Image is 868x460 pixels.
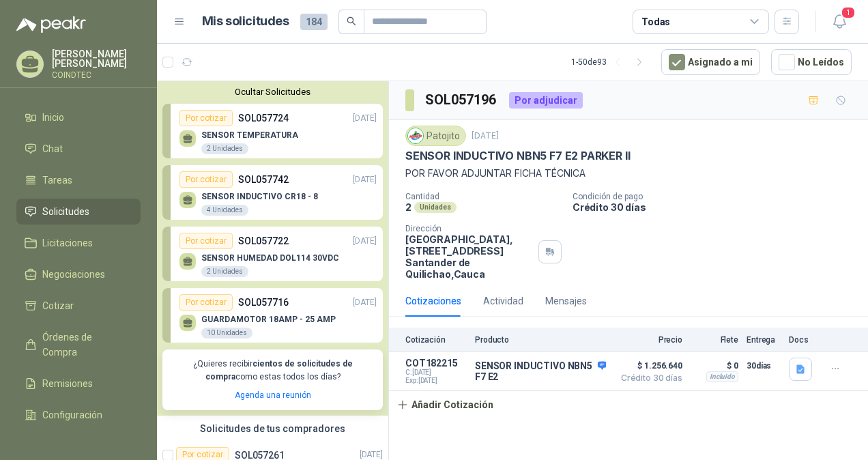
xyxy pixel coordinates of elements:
[238,111,289,126] p: SOL057724
[238,233,289,248] p: SOL057722
[573,192,863,201] p: Condición de pago
[201,328,252,339] div: 10 Unidades
[201,143,248,154] div: 2 Unidades
[201,130,298,140] p: SENSOR TEMPERATURA
[42,330,128,360] span: Órdenes de Compra
[425,89,498,111] h3: SOL057196
[405,126,466,146] div: Patojito
[171,358,375,384] p: ¿Quieres recibir como estas todos los días?
[691,335,738,345] p: Flete
[405,201,411,213] p: 2
[16,402,141,428] a: Configuración
[42,298,74,313] span: Cotizar
[545,293,587,308] div: Mensajes
[16,16,86,33] img: Logo peakr
[472,130,499,143] p: [DATE]
[201,205,248,216] div: 4 Unidades
[201,315,336,324] p: GUARDAMOTOR 18AMP - 25 AMP
[157,81,388,416] div: Ocultar SolicitudesPor cotizarSOL057724[DATE] SENSOR TEMPERATURA2 UnidadesPor cotizarSOL057742[DA...
[235,450,285,460] p: SOL057261
[52,71,141,79] p: COINDTEC
[205,359,353,382] b: cientos de solicitudes de compra
[201,253,339,263] p: SENSOR HUMEDAD DOL114 30VDC
[201,266,248,277] div: 2 Unidades
[16,167,141,193] a: Tareas
[42,407,102,422] span: Configuración
[162,87,383,97] button: Ocultar Solicitudes
[162,165,383,220] a: Por cotizarSOL057742[DATE] SENSOR INDUCTIVO CR18 - 84 Unidades
[16,324,141,365] a: Órdenes de Compra
[179,110,233,126] div: Por cotizar
[235,390,311,400] a: Agenda una reunión
[179,294,233,311] div: Por cotizar
[405,233,533,280] p: [GEOGRAPHIC_DATA], [STREET_ADDRESS] Santander de Quilichao , Cauca
[347,16,356,26] span: search
[353,173,377,186] p: [DATE]
[162,288,383,343] a: Por cotizarSOL057716[DATE] GUARDAMOTOR 18AMP - 25 AMP10 Unidades
[238,295,289,310] p: SOL057716
[614,335,682,345] p: Precio
[202,12,289,31] h1: Mis solicitudes
[201,192,318,201] p: SENSOR INDUCTIVO CR18 - 8
[52,49,141,68] p: [PERSON_NAME] [PERSON_NAME]
[573,201,863,213] p: Crédito 30 días
[16,104,141,130] a: Inicio
[405,293,461,308] div: Cotizaciones
[42,204,89,219] span: Solicitudes
[162,227,383,281] a: Por cotizarSOL057722[DATE] SENSOR HUMEDAD DOL114 30VDC2 Unidades
[405,149,630,163] p: SENSOR INDUCTIVO NBN5 F7 E2 PARKER II
[641,14,670,29] div: Todas
[179,233,233,249] div: Por cotizar
[405,369,467,377] span: C: [DATE]
[42,141,63,156] span: Chat
[405,166,852,181] p: POR FAVOR ADJUNTAR FICHA TÉCNICA
[389,391,501,418] button: Añadir Cotización
[42,376,93,391] span: Remisiones
[614,374,682,382] span: Crédito 30 días
[405,224,533,233] p: Dirección
[414,202,457,213] div: Unidades
[353,296,377,309] p: [DATE]
[162,104,383,158] a: Por cotizarSOL057724[DATE] SENSOR TEMPERATURA2 Unidades
[42,267,105,282] span: Negociaciones
[16,261,141,287] a: Negociaciones
[16,371,141,397] a: Remisiones
[405,335,467,345] p: Cotización
[42,173,72,188] span: Tareas
[42,235,93,250] span: Licitaciones
[691,358,738,374] p: $ 0
[747,358,781,374] p: 30 días
[475,360,606,382] p: SENSOR INDUCTIVO NBN5 F7 E2
[771,49,852,75] button: No Leídos
[706,371,738,382] div: Incluido
[661,49,760,75] button: Asignado a mi
[405,358,467,369] p: COT182215
[483,293,523,308] div: Actividad
[16,293,141,319] a: Cotizar
[238,172,289,187] p: SOL057742
[353,112,377,125] p: [DATE]
[841,6,856,19] span: 1
[571,51,650,73] div: 1 - 50 de 93
[16,136,141,162] a: Chat
[179,171,233,188] div: Por cotizar
[157,416,388,442] div: Solicitudes de tus compradores
[408,128,423,143] img: Company Logo
[405,192,562,201] p: Cantidad
[353,235,377,248] p: [DATE]
[300,14,328,30] span: 184
[405,377,467,385] span: Exp: [DATE]
[509,92,583,109] div: Por adjudicar
[789,335,816,345] p: Docs
[16,230,141,256] a: Licitaciones
[16,199,141,225] a: Solicitudes
[42,110,64,125] span: Inicio
[475,335,606,345] p: Producto
[614,358,682,374] span: $ 1.256.640
[747,335,781,345] p: Entrega
[827,10,852,34] button: 1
